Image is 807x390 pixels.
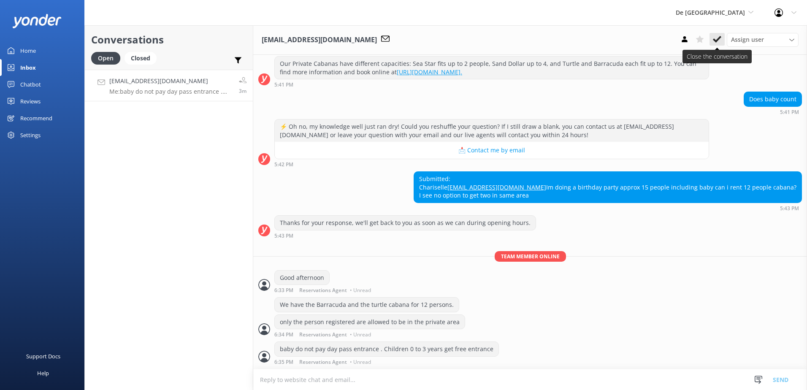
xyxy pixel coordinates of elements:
[744,92,802,106] div: Does baby count
[780,110,799,115] strong: 5:41 PM
[495,251,566,262] span: Team member online
[274,161,709,167] div: 05:42pm 18-Aug-2025 (UTC -04:00) America/Caracas
[26,348,60,365] div: Support Docs
[275,315,465,329] div: only the person registered are allowed to be in the private area
[91,32,246,48] h2: Conversations
[20,76,41,93] div: Chatbot
[109,76,233,86] h4: [EMAIL_ADDRESS][DOMAIN_NAME]
[275,298,459,312] div: We have the Barracuda and the turtle cabana for 12 persons.
[91,53,125,62] a: Open
[262,35,377,46] h3: [EMAIL_ADDRESS][DOMAIN_NAME]
[274,82,293,87] strong: 5:41 PM
[350,288,371,293] span: • Unread
[20,127,41,144] div: Settings
[299,288,347,293] span: Reservations Agent
[125,52,157,65] div: Closed
[20,59,36,76] div: Inbox
[275,342,498,356] div: baby do not pay day pass entrance . Children 0 to 3 years get free entrance
[274,233,536,238] div: 05:43pm 18-Aug-2025 (UTC -04:00) America/Caracas
[20,42,36,59] div: Home
[239,87,246,95] span: 06:35pm 18-Aug-2025 (UTC -04:00) America/Caracas
[414,205,802,211] div: 05:43pm 18-Aug-2025 (UTC -04:00) America/Caracas
[20,110,52,127] div: Recommend
[744,109,802,115] div: 05:41pm 18-Aug-2025 (UTC -04:00) America/Caracas
[727,33,799,46] div: Assign User
[350,360,371,365] span: • Unread
[91,52,120,65] div: Open
[274,288,293,293] strong: 6:33 PM
[109,88,233,95] p: Me: baby do not pay day pass entrance . Children 0 to 3 years get free entrance
[676,8,745,16] span: De [GEOGRAPHIC_DATA]
[299,332,347,337] span: Reservations Agent
[275,119,709,142] div: ⚡ Oh no, my knowledge well just ran dry! Could you reshuffle your question? If I still draw a bla...
[37,365,49,382] div: Help
[274,360,293,365] strong: 6:35 PM
[414,172,802,203] div: Submitted: Chariselle Im doing a birthday party approx 15 people including baby can i rent 12 peo...
[274,331,465,337] div: 06:34pm 18-Aug-2025 (UTC -04:00) America/Caracas
[299,360,347,365] span: Reservations Agent
[780,206,799,211] strong: 5:43 PM
[274,287,373,293] div: 06:33pm 18-Aug-2025 (UTC -04:00) America/Caracas
[447,183,546,191] a: [EMAIL_ADDRESS][DOMAIN_NAME]
[275,216,536,230] div: Thanks for your response, we'll get back to you as soon as we can during opening hours.
[274,359,499,365] div: 06:35pm 18-Aug-2025 (UTC -04:00) America/Caracas
[275,57,709,79] div: Our Private Cabanas have different capacities: Sea Star fits up to 2 people, Sand Dollar up to 4,...
[275,142,709,159] button: 📩 Contact me by email
[13,14,61,28] img: yonder-white-logo.png
[731,35,764,44] span: Assign user
[274,162,293,167] strong: 5:42 PM
[274,233,293,238] strong: 5:43 PM
[20,93,41,110] div: Reviews
[274,332,293,337] strong: 6:34 PM
[397,68,462,76] a: [URL][DOMAIN_NAME].
[275,271,329,285] div: Good afternoon
[125,53,161,62] a: Closed
[85,70,253,101] a: [EMAIL_ADDRESS][DOMAIN_NAME]Me:baby do not pay day pass entrance . Children 0 to 3 years get free...
[350,332,371,337] span: • Unread
[274,81,709,87] div: 05:41pm 18-Aug-2025 (UTC -04:00) America/Caracas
